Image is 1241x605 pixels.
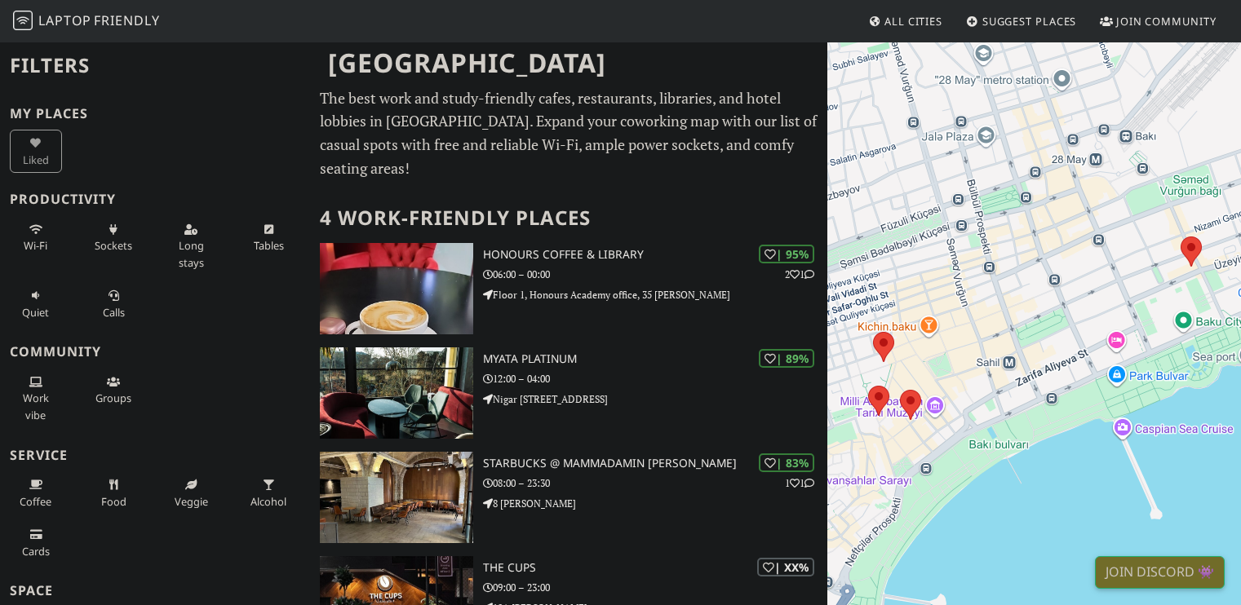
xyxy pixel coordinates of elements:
p: 8 [PERSON_NAME] [483,496,828,511]
p: The best work and study-friendly cafes, restaurants, libraries, and hotel lobbies in [GEOGRAPHIC_... [320,86,818,180]
h3: Honours Coffee & Library [483,248,828,262]
span: Group tables [95,391,131,405]
span: Quiet [22,305,49,320]
p: 2 1 [785,267,814,282]
span: Veggie [175,494,208,509]
span: Laptop [38,11,91,29]
span: Stable Wi-Fi [24,238,47,253]
button: Cards [10,521,62,564]
button: Wi-Fi [10,216,62,259]
a: Join Community [1093,7,1223,36]
h3: Service [10,448,300,463]
p: 08:00 – 23:30 [483,475,828,491]
span: Work-friendly tables [254,238,284,253]
span: All Cities [884,14,942,29]
span: People working [23,391,49,422]
a: LaptopFriendly LaptopFriendly [13,7,160,36]
h3: Starbucks @ Mammadamin [PERSON_NAME] [483,457,828,470]
a: Join Discord 👾 [1095,556,1225,589]
a: Myata Platinum | 89% Myata Platinum 12:00 – 04:00 Nigar [STREET_ADDRESS] [310,347,827,439]
button: Long stays [165,216,217,276]
a: Suggest Places [960,7,1084,36]
button: Sockets [87,216,140,259]
img: Myata Platinum [320,347,472,439]
p: Nigar [STREET_ADDRESS] [483,391,828,407]
span: Credit cards [22,544,50,559]
h3: Productivity [10,192,300,207]
span: Long stays [179,238,204,269]
div: | 83% [759,453,814,472]
button: Coffee [10,471,62,514]
p: 12:00 – 04:00 [483,371,828,386]
p: 09:00 – 23:00 [483,580,828,595]
button: Work vibe [10,369,62,428]
a: Honours Coffee & Library | 95% 21 Honours Coffee & Library 06:00 – 00:00 Floor 1, Honours Academy... [310,243,827,334]
p: 06:00 – 00:00 [483,267,828,282]
span: Suggest Places [982,14,1077,29]
button: Alcohol [242,471,295,514]
span: Join Community [1116,14,1217,29]
div: | 95% [759,245,814,263]
h3: Space [10,583,300,598]
h1: [GEOGRAPHIC_DATA] [315,41,824,86]
div: | 89% [759,349,814,368]
button: Quiet [10,282,62,325]
button: Veggie [165,471,217,514]
button: Groups [87,369,140,412]
button: Food [87,471,140,514]
h2: Filters [10,41,300,91]
span: Food [101,494,126,509]
p: 1 1 [785,475,814,491]
span: Alcohol [250,494,286,509]
button: Tables [242,216,295,259]
h3: Community [10,344,300,360]
img: LaptopFriendly [13,11,33,30]
p: Floor 1, Honours Academy office, 35 [PERSON_NAME] [483,287,828,302]
img: Honours Coffee & Library [320,243,472,334]
h3: My Places [10,106,300,121]
a: All Cities [862,7,949,36]
a: Starbucks @ Mammadamin Rasul-Zadeh | 83% 11 Starbucks @ Mammadamin [PERSON_NAME] 08:00 – 23:30 8 ... [310,452,827,543]
h2: 4 Work-Friendly Places [320,193,818,243]
img: Starbucks @ Mammadamin Rasul-Zadeh [320,452,472,543]
h3: Myata Platinum [483,352,828,366]
button: Calls [87,282,140,325]
span: Video/audio calls [103,305,125,320]
h3: The Cups [483,561,828,575]
span: Friendly [94,11,159,29]
span: Power sockets [95,238,132,253]
span: Coffee [20,494,51,509]
div: | XX% [757,558,814,576]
